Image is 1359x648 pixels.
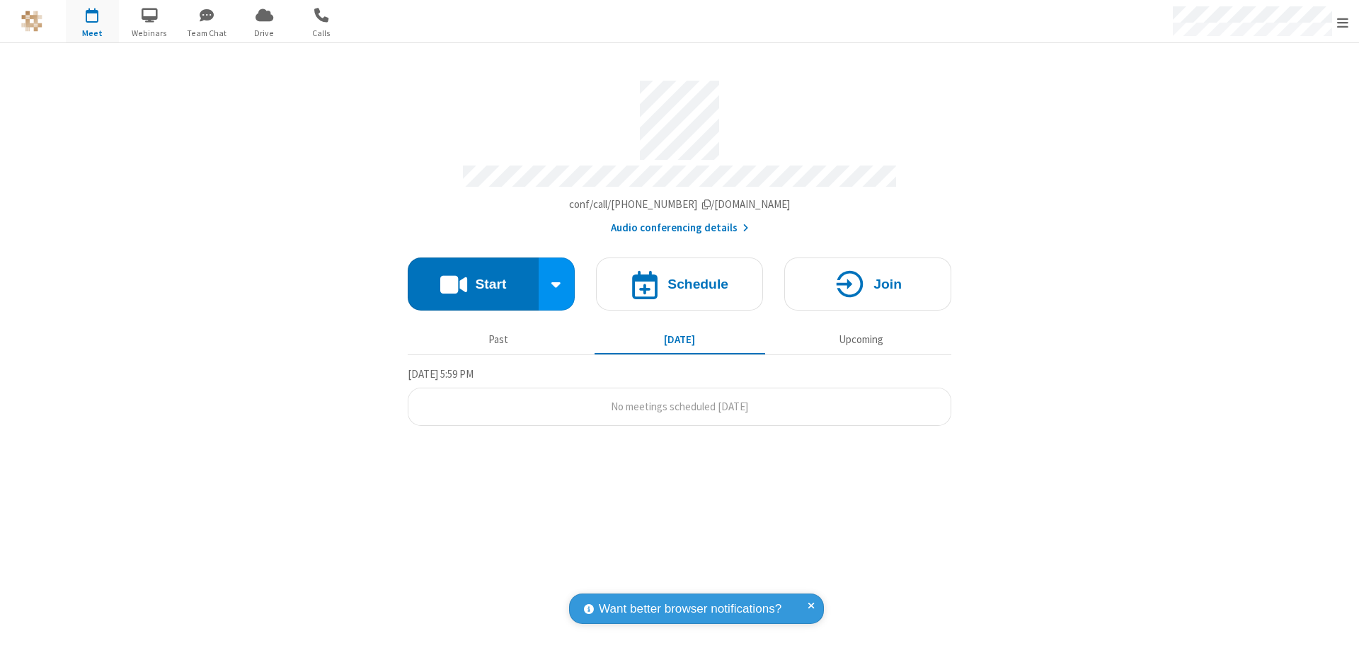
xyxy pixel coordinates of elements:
[611,400,748,413] span: No meetings scheduled [DATE]
[1324,611,1348,638] iframe: Chat
[408,367,474,381] span: [DATE] 5:59 PM
[475,277,506,291] h4: Start
[539,258,575,311] div: Start conference options
[238,27,291,40] span: Drive
[180,27,234,40] span: Team Chat
[569,197,791,213] button: Copy my meeting room linkCopy my meeting room link
[784,258,951,311] button: Join
[21,11,42,32] img: QA Selenium DO NOT DELETE OR CHANGE
[667,277,728,291] h4: Schedule
[569,197,791,211] span: Copy my meeting room link
[595,326,765,353] button: [DATE]
[408,366,951,427] section: Today's Meetings
[295,27,348,40] span: Calls
[776,326,946,353] button: Upcoming
[873,277,902,291] h4: Join
[123,27,176,40] span: Webinars
[596,258,763,311] button: Schedule
[408,70,951,236] section: Account details
[66,27,119,40] span: Meet
[413,326,584,353] button: Past
[611,220,749,236] button: Audio conferencing details
[599,600,781,618] span: Want better browser notifications?
[408,258,539,311] button: Start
